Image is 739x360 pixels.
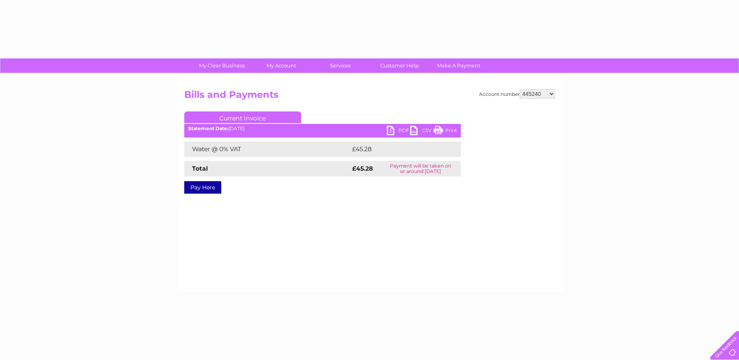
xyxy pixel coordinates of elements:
a: My Clear Business [190,58,254,73]
strong: £45.28 [352,165,373,172]
a: Pay Here [184,181,221,194]
div: [DATE] [184,126,461,131]
td: Payment will be taken on or around [DATE] [380,161,460,176]
td: £45.28 [350,141,445,157]
a: Print [434,126,457,137]
strong: Total [192,165,208,172]
a: PDF [387,126,410,137]
a: Customer Help [367,58,432,73]
a: My Account [249,58,313,73]
h2: Bills and Payments [184,89,555,104]
a: Make A Payment [427,58,491,73]
b: Statement Date: [188,125,228,131]
td: Water @ 0% VAT [184,141,350,157]
a: Current Invoice [184,111,301,123]
a: Services [308,58,372,73]
div: Account number [479,89,555,99]
a: CSV [410,126,434,137]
